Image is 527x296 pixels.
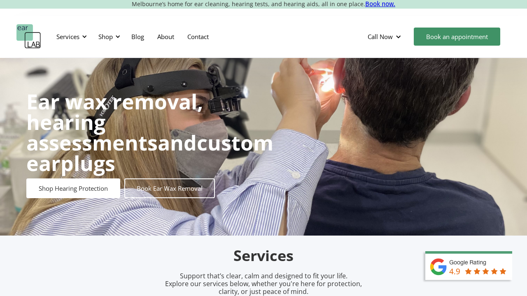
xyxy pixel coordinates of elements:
[181,25,215,49] a: Contact
[361,24,410,49] div: Call Now
[125,25,151,49] a: Blog
[51,24,89,49] div: Services
[151,25,181,49] a: About
[56,32,79,41] div: Services
[98,32,113,41] div: Shop
[414,28,500,46] a: Book an appointment
[26,178,120,198] a: Shop Hearing Protection
[70,246,457,266] h2: Services
[124,178,215,198] a: Book Ear Wax Removal
[26,91,273,173] h1: and
[93,24,123,49] div: Shop
[26,88,203,157] strong: Ear wax removal, hearing assessments
[26,129,273,177] strong: custom earplugs
[154,272,373,296] p: Support that’s clear, calm and designed to fit your life. Explore our services below, whether you...
[368,32,393,41] div: Call Now
[16,24,41,49] a: home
